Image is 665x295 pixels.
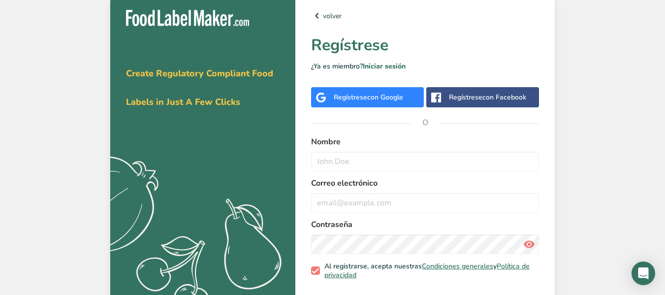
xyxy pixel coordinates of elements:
span: con Facebook [482,93,526,102]
input: John Doe [311,152,539,171]
span: O [411,108,440,137]
img: Food Label Maker [126,10,249,26]
h1: Regístrese [311,33,539,57]
div: Regístrese [334,92,403,102]
label: Contraseña [311,219,539,230]
span: Create Regulatory Compliant Food Labels in Just A Few Clicks [126,67,273,108]
p: ¿Ya es miembro? [311,61,539,71]
span: Al registrarse, acepta nuestras y [320,262,536,279]
label: Nombre [311,136,539,148]
input: email@example.com [311,193,539,213]
a: Condiciones generales [422,262,493,271]
a: Política de privacidad [324,262,530,280]
span: con Google [367,93,403,102]
a: volver [311,10,539,22]
label: Correo electrónico [311,177,539,189]
a: Iniciar sesión [363,62,406,71]
div: Regístrese [449,92,526,102]
div: Open Intercom Messenger [632,262,655,285]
